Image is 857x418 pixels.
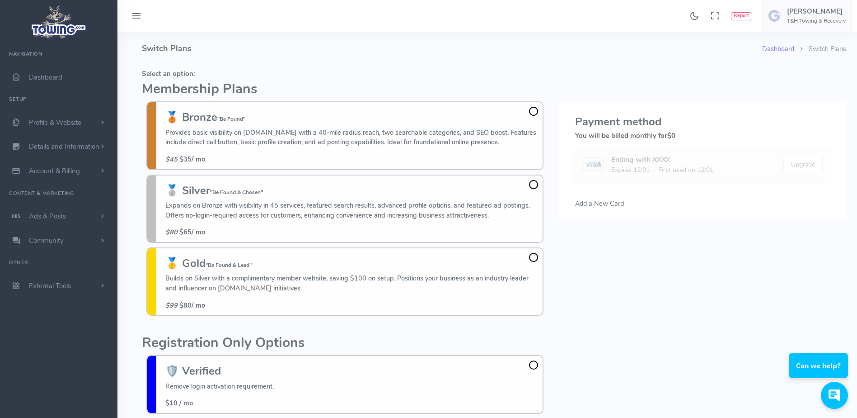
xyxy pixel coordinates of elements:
[29,73,62,82] span: Dashboard
[165,155,205,164] span: / mo
[29,142,99,152] span: Details and Information
[179,301,192,310] b: $80
[142,32,762,66] h4: Switch Plans
[731,12,751,20] button: Report
[29,118,81,127] span: Profile & Website
[582,157,604,171] img: card image
[787,8,846,15] h5: [PERSON_NAME]
[782,328,857,418] iframe: Conversations
[611,165,650,175] span: Expires 12/01
[217,115,245,123] small: "Be Found"
[29,236,64,245] span: Community
[794,44,846,54] li: Switch Plans
[165,399,193,408] span: $10 / mo
[165,382,274,392] p: Remove login activation requirement.
[165,228,205,237] span: / mo
[787,18,846,24] h6: T&H Towing & Recovery
[575,116,830,128] h3: Payment method
[611,154,713,165] div: Ending with XXXX
[653,165,655,175] span: ·
[179,155,192,164] b: $35
[667,131,675,140] span: $0
[165,301,178,310] s: $99
[658,165,713,175] span: First used on 12/01
[165,228,178,237] s: $80
[762,44,794,53] a: Dashboard
[575,132,830,139] h5: You will be billed monthly for
[206,261,252,269] small: "Be Found & Lead"
[783,156,823,173] button: Upgrade
[210,189,263,196] small: "Be Found & Chosen"
[165,301,205,310] span: / mo
[179,228,192,237] b: $65
[165,111,538,123] h3: 🥉 Bronze
[575,199,624,208] span: Add a New Card
[165,128,538,147] p: Provides basic visibility on [DOMAIN_NAME] with a 40-mile radius reach, two searchable categories...
[165,185,538,196] h3: 🥈 Silver
[165,155,178,164] s: $45
[29,212,66,221] span: Ads & Posts
[165,201,538,220] p: Expands on Bronze with visibility in 45 services, featured search results, advanced profile optio...
[28,3,89,41] img: logo
[165,257,538,269] h3: 🥇 Gold
[142,70,548,77] h5: Select an option:
[165,274,538,293] p: Builds on Silver with a complimentary member website, saving $100 on setup. Positions your busine...
[29,166,80,176] span: Account & Billing
[142,336,548,351] h2: Registration Only Options
[29,281,71,290] span: External Tools
[142,82,548,97] h2: Membership Plans
[165,365,274,377] h3: 🛡️ Verified
[768,9,782,23] img: user-image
